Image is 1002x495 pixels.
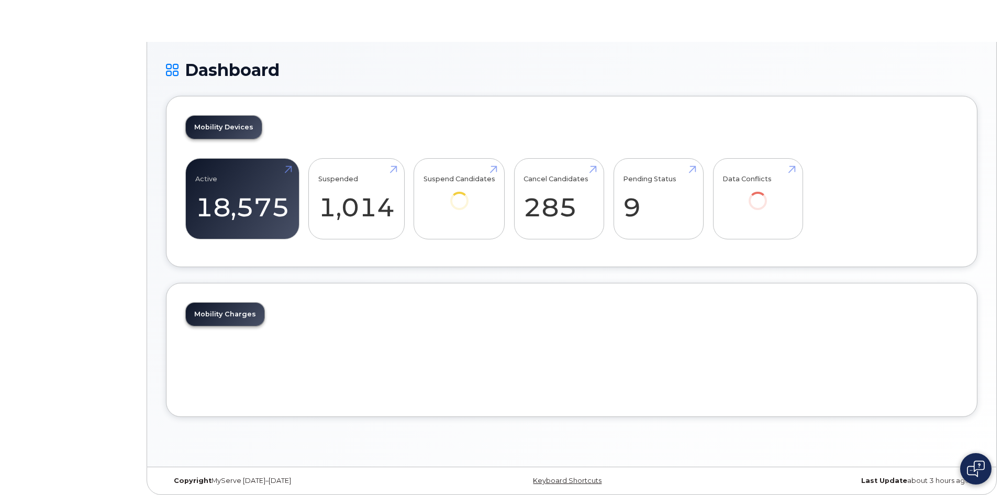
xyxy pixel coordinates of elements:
div: about 3 hours ago [707,477,977,485]
h1: Dashboard [166,61,977,79]
a: Active 18,575 [195,164,290,234]
a: Mobility Charges [186,303,264,326]
a: Cancel Candidates 285 [524,164,594,234]
a: Suspended 1,014 [318,164,395,234]
a: Data Conflicts [722,164,793,225]
a: Pending Status 9 [623,164,694,234]
strong: Last Update [861,477,907,485]
img: Open chat [967,460,985,477]
a: Mobility Devices [186,116,262,139]
div: MyServe [DATE]–[DATE] [166,477,437,485]
strong: Copyright [174,477,211,485]
a: Suspend Candidates [424,164,495,225]
a: Keyboard Shortcuts [533,477,602,485]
